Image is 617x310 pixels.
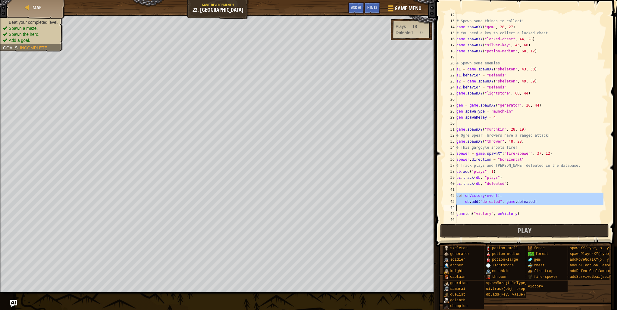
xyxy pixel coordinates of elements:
div: 36 [444,157,456,163]
div: 26 [444,96,456,102]
span: goliath [450,298,465,302]
img: portrait.png [486,246,491,251]
span: potion-large [492,258,518,262]
div: 13 [444,18,456,24]
li: Beat your completed level. [3,19,58,25]
img: portrait.png [444,304,449,308]
div: 39 [444,175,456,181]
span: skeleton [450,246,468,250]
button: Play [440,224,609,238]
div: 19 [444,54,456,60]
img: portrait.png [444,263,449,268]
span: soldier [450,258,465,262]
a: Map [31,4,42,11]
li: Spawn the hero. [3,31,58,37]
div: 27 [444,102,456,108]
img: portrait.png [528,263,533,268]
span: ui.track(obj, prop) [486,287,527,291]
div: 0 [420,29,423,36]
span: captain [450,275,465,279]
span: Add a goal. [9,38,30,43]
span: fire-trap [534,269,553,273]
span: lightstone [492,263,514,268]
span: Spawn the hero. [9,32,39,37]
div: 16 [444,36,456,42]
div: 29 [444,114,456,120]
img: portrait.png [486,263,491,268]
li: Spawn a maze. [3,25,58,31]
span: fence [534,246,545,250]
span: Map [33,4,42,11]
img: portrait.png [528,246,533,251]
div: 40 [444,181,456,187]
div: 33 [444,138,456,144]
img: portrait.png [444,246,449,251]
span: knight [450,269,463,273]
div: Defeated [396,29,413,36]
img: portrait.png [486,274,491,279]
span: Hints [367,5,377,10]
span: Play [518,226,531,235]
div: 20 [444,60,456,66]
span: fire-spewer [534,275,558,279]
span: : [17,45,20,50]
img: trees_1.png [528,252,534,256]
span: chest [534,263,545,268]
div: 46 [444,217,456,223]
span: spawnXY(type, x, y) [570,246,611,250]
img: portrait.png [444,274,449,279]
span: Game Menu [395,5,421,12]
span: Spawn a maze. [9,26,38,31]
div: 43 [444,199,456,205]
span: victory [528,284,543,289]
span: spawnMaze(tileType, seed) [486,281,540,285]
div: 31 [444,126,456,132]
div: 32 [444,132,456,138]
li: Add a goal. [3,37,58,43]
button: Game Menu [383,2,425,17]
span: thrower [492,275,507,279]
span: Ask AI [351,5,361,10]
div: 15 [444,30,456,36]
img: portrait.png [444,257,449,262]
img: portrait.png [486,252,491,256]
div: 25 [444,90,456,96]
div: 42 [444,193,456,199]
div: 21 [444,66,456,72]
span: gem [534,258,540,262]
span: samurai [450,287,465,291]
button: Ask AI [348,2,364,14]
div: 38 [444,169,456,175]
img: portrait.png [444,292,449,297]
div: 22 [444,72,456,78]
div: 30 [444,120,456,126]
img: portrait.png [486,269,491,274]
img: portrait.png [444,281,449,286]
div: 12 [444,12,456,18]
img: portrait.png [528,257,533,262]
span: archer [450,263,463,268]
span: addDefeatGoal(amount) [570,269,615,273]
div: 18 [412,23,417,29]
span: Incomplete [20,45,47,50]
img: portrait.png [486,257,491,262]
div: 41 [444,187,456,193]
img: portrait.png [528,274,533,279]
span: Beat your completed level. [9,20,58,25]
span: db.add(key, value) [486,293,525,297]
div: 34 [444,144,456,150]
div: Plays [396,23,406,29]
img: portrait.png [444,287,449,291]
span: forest [536,252,549,256]
span: guardian [450,281,468,285]
div: 35 [444,150,456,157]
button: Ask AI [10,300,17,307]
img: portrait.png [444,298,449,303]
div: 24 [444,84,456,90]
span: potion-medium [492,252,520,256]
span: addMoveGoalXY(x, y) [570,258,611,262]
div: 37 [444,163,456,169]
div: 17 [444,42,456,48]
div: 44 [444,205,456,211]
span: Goals [3,45,17,50]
